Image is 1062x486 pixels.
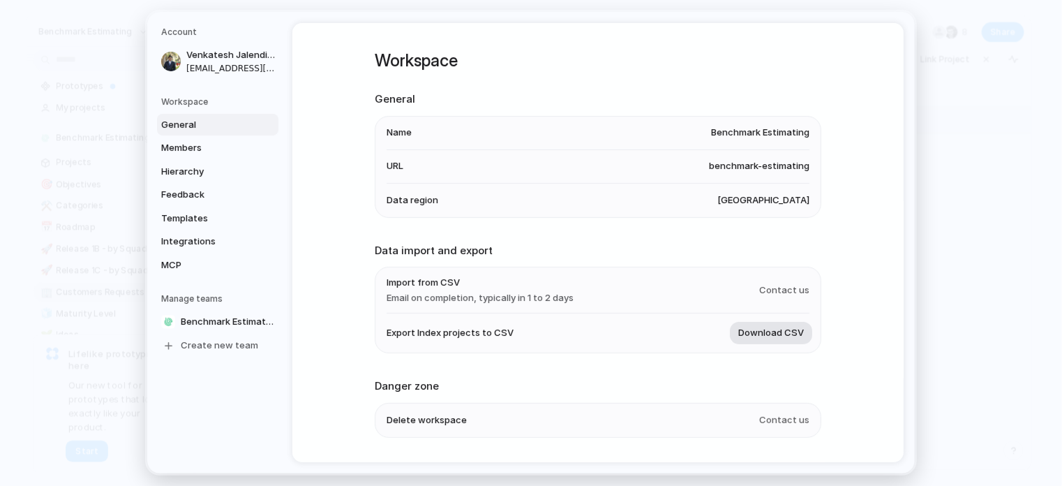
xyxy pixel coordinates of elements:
[387,327,514,341] span: Export Index projects to CSV
[157,207,278,230] a: Templates
[157,334,279,357] a: Create new team
[186,62,276,75] span: [EMAIL_ADDRESS][DOMAIN_NAME]
[161,293,278,305] h5: Manage teams
[730,322,812,344] button: Download CSV
[161,96,278,108] h5: Workspace
[387,276,574,290] span: Import from CSV
[717,193,809,207] span: [GEOGRAPHIC_DATA]
[157,137,278,159] a: Members
[375,48,821,73] h1: Workspace
[387,413,467,427] span: Delete workspace
[387,126,412,140] span: Name
[387,291,574,305] span: Email on completion, typically in 1 to 2 days
[709,160,809,174] span: benchmark-estimating
[157,44,278,79] a: Venkatesh Jalendiran[EMAIL_ADDRESS][DOMAIN_NAME]
[157,254,278,277] a: MCP
[387,193,438,207] span: Data region
[161,258,250,272] span: MCP
[161,118,250,132] span: General
[759,283,809,297] span: Contact us
[161,188,250,202] span: Feedback
[711,126,809,140] span: Benchmark Estimating
[387,160,403,174] span: URL
[181,339,258,353] span: Create new team
[186,48,276,62] span: Venkatesh Jalendiran
[157,114,278,136] a: General
[375,91,821,108] h2: General
[157,184,278,206] a: Feedback
[375,243,821,259] h2: Data import and export
[157,230,278,253] a: Integrations
[738,327,804,341] span: Download CSV
[759,413,809,427] span: Contact us
[161,165,250,179] span: Hierarchy
[375,378,821,395] h2: Danger zone
[181,316,275,330] span: Benchmark Estimating
[161,212,250,226] span: Templates
[161,235,250,249] span: Integrations
[161,141,250,155] span: Members
[161,26,278,38] h5: Account
[157,161,278,183] a: Hierarchy
[157,311,279,333] a: Benchmark Estimating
